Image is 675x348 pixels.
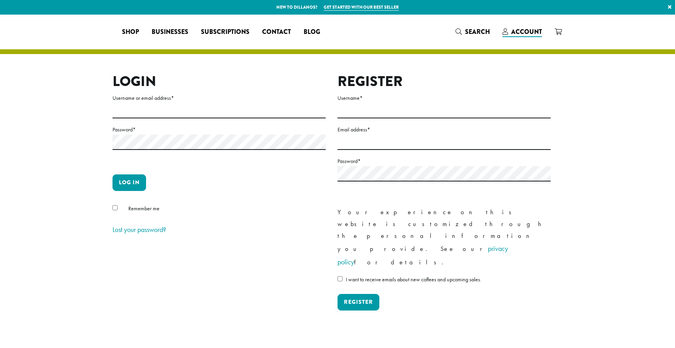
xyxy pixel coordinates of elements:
[112,225,166,234] a: Lost your password?
[112,73,326,90] h2: Login
[304,27,320,37] span: Blog
[324,4,399,11] a: Get started with our best seller
[112,125,326,135] label: Password
[112,93,326,103] label: Username or email address
[511,27,542,36] span: Account
[337,125,551,135] label: Email address
[337,244,508,266] a: privacy policy
[337,206,551,269] p: Your experience on this website is customized through the personal information you provide. See o...
[112,174,146,191] button: Log in
[201,27,249,37] span: Subscriptions
[152,27,188,37] span: Businesses
[337,156,551,166] label: Password
[128,205,159,212] span: Remember me
[337,276,343,281] input: I want to receive emails about new coffees and upcoming sales.
[337,294,379,311] button: Register
[346,276,481,283] span: I want to receive emails about new coffees and upcoming sales.
[449,25,496,38] a: Search
[337,73,551,90] h2: Register
[116,26,145,38] a: Shop
[122,27,139,37] span: Shop
[337,93,551,103] label: Username
[465,27,490,36] span: Search
[262,27,291,37] span: Contact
